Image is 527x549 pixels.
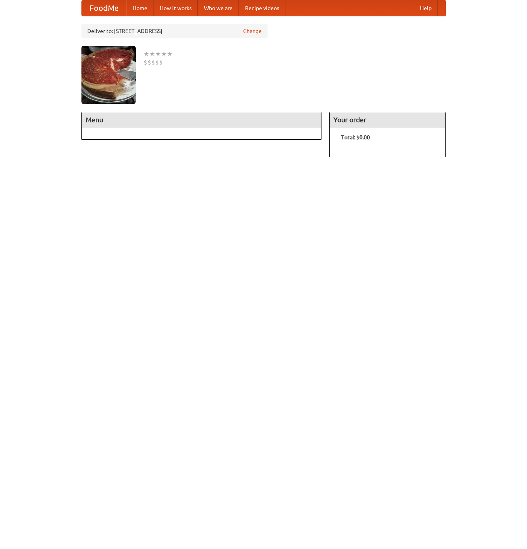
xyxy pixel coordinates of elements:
a: Home [126,0,154,16]
li: ★ [167,50,173,58]
li: $ [151,58,155,67]
li: ★ [149,50,155,58]
li: $ [143,58,147,67]
a: FoodMe [82,0,126,16]
li: $ [147,58,151,67]
li: $ [159,58,163,67]
img: angular.jpg [81,46,136,104]
li: ★ [155,50,161,58]
b: Total: $0.00 [341,134,370,140]
li: ★ [143,50,149,58]
h4: Your order [330,112,445,128]
li: $ [155,58,159,67]
a: How it works [154,0,198,16]
div: Deliver to: [STREET_ADDRESS] [81,24,268,38]
a: Change [243,27,262,35]
a: Who we are [198,0,239,16]
a: Recipe videos [239,0,285,16]
h4: Menu [82,112,321,128]
li: ★ [161,50,167,58]
a: Help [414,0,438,16]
